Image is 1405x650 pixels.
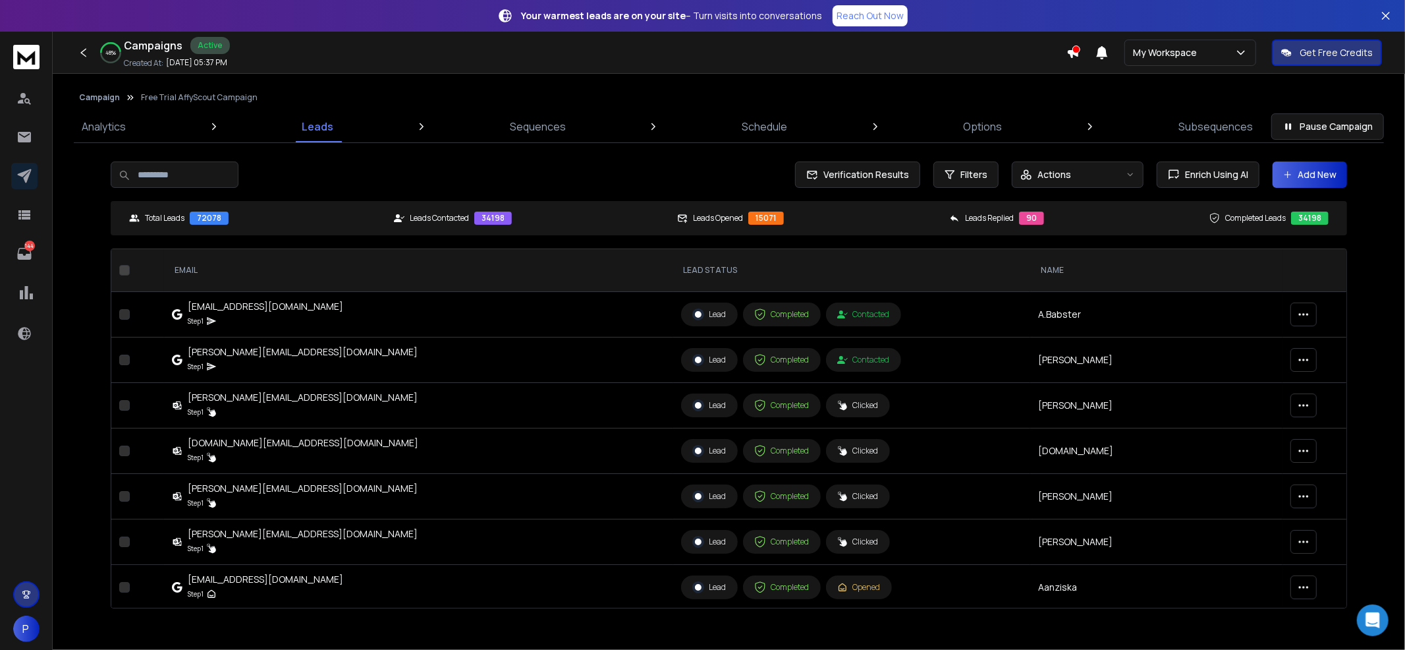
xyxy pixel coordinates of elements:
div: Completed [754,581,810,593]
p: Created At: [124,58,163,69]
p: [DATE] 05:37 PM [166,57,227,68]
div: Clicked [837,491,879,502]
div: 15071 [748,212,784,225]
p: Schedule [742,119,787,134]
td: [PERSON_NAME] [1030,519,1282,565]
th: LEAD STATUS [673,249,1030,292]
img: logo [13,45,40,69]
div: Completed [754,354,810,366]
p: Leads [302,119,333,134]
div: 34198 [1291,212,1329,225]
p: Leads Replied [965,213,1014,223]
p: Get Free Credits [1300,46,1373,59]
div: Lead [692,399,727,411]
a: Reach Out Now [833,5,908,26]
div: Contacted [837,355,890,365]
div: Clicked [837,446,879,456]
th: NAME [1030,249,1282,292]
p: Reach Out Now [837,9,904,22]
button: P [13,616,40,642]
div: [PERSON_NAME][EMAIL_ADDRESS][DOMAIN_NAME] [188,527,418,541]
div: Opened [837,582,881,593]
a: Sequences [502,111,574,142]
p: Step 1 [188,587,204,601]
div: Completed [754,399,810,411]
div: Lead [692,309,727,320]
div: Completed [754,490,810,502]
div: Active [190,37,230,54]
td: Aanziska [1030,565,1282,610]
p: Step 1 [188,360,204,373]
div: 72078 [190,212,229,225]
p: My Workspace [1133,46,1202,59]
a: Subsequences [1171,111,1261,142]
div: 90 [1019,212,1044,225]
div: [PERSON_NAME][EMAIL_ADDRESS][DOMAIN_NAME] [188,482,418,495]
div: Completed [754,309,810,320]
div: Lead [692,490,727,502]
button: Campaign [79,92,120,103]
td: [DOMAIN_NAME] [1030,428,1282,474]
p: Actions [1037,168,1071,181]
p: Analytics [82,119,126,134]
th: EMAIL [164,249,673,292]
td: [PERSON_NAME] [1030,474,1282,519]
p: Step 1 [188,314,204,328]
button: Verification Results [795,162,920,188]
a: Analytics [74,111,134,142]
div: Clicked [837,400,879,411]
a: Schedule [734,111,795,142]
p: Leads Opened [693,213,743,223]
div: Contacted [837,309,890,320]
button: Enrich Using AI [1157,162,1259,188]
p: Step 1 [188,405,204,419]
div: Completed [754,445,810,457]
div: Open Intercom Messenger [1357,605,1389,636]
a: Options [956,111,1010,142]
td: A.Babster [1030,292,1282,338]
p: Step 1 [188,496,204,510]
div: Clicked [837,537,879,547]
span: Enrich Using AI [1180,168,1248,181]
td: [PERSON_NAME] [1030,338,1282,383]
div: Lead [692,536,727,548]
p: Leads Contacted [410,213,469,223]
div: Completed [754,536,810,548]
a: Leads [294,111,341,142]
p: Completed Leads [1225,213,1286,223]
p: Options [964,119,1003,134]
div: Lead [692,445,727,457]
div: Lead [692,581,727,593]
div: [EMAIL_ADDRESS][DOMAIN_NAME] [188,573,343,586]
p: Free Trial AffyScout Campaign [141,92,258,103]
span: Verification Results [818,168,909,181]
div: Lead [692,354,727,366]
span: Filters [960,168,987,181]
div: [PERSON_NAME][EMAIL_ADDRESS][DOMAIN_NAME] [188,391,418,404]
p: Step 1 [188,542,204,555]
button: Add New [1273,162,1347,188]
button: Get Free Credits [1272,40,1382,66]
p: – Turn visits into conversations [521,9,822,22]
p: Step 1 [188,451,204,464]
h1: Campaigns [124,38,182,53]
div: [EMAIL_ADDRESS][DOMAIN_NAME] [188,300,343,313]
div: [PERSON_NAME][EMAIL_ADDRESS][DOMAIN_NAME] [188,345,418,359]
p: Sequences [510,119,566,134]
p: Subsequences [1178,119,1253,134]
button: Pause Campaign [1271,113,1384,140]
strong: Your warmest leads are on your site [521,9,686,22]
p: 144 [24,241,35,251]
p: Total Leads [145,213,184,223]
a: 144 [11,241,38,267]
div: 34198 [474,212,512,225]
button: Filters [933,162,999,188]
p: 48 % [105,49,116,57]
div: [DOMAIN_NAME][EMAIL_ADDRESS][DOMAIN_NAME] [188,436,418,450]
td: [PERSON_NAME] [1030,383,1282,428]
